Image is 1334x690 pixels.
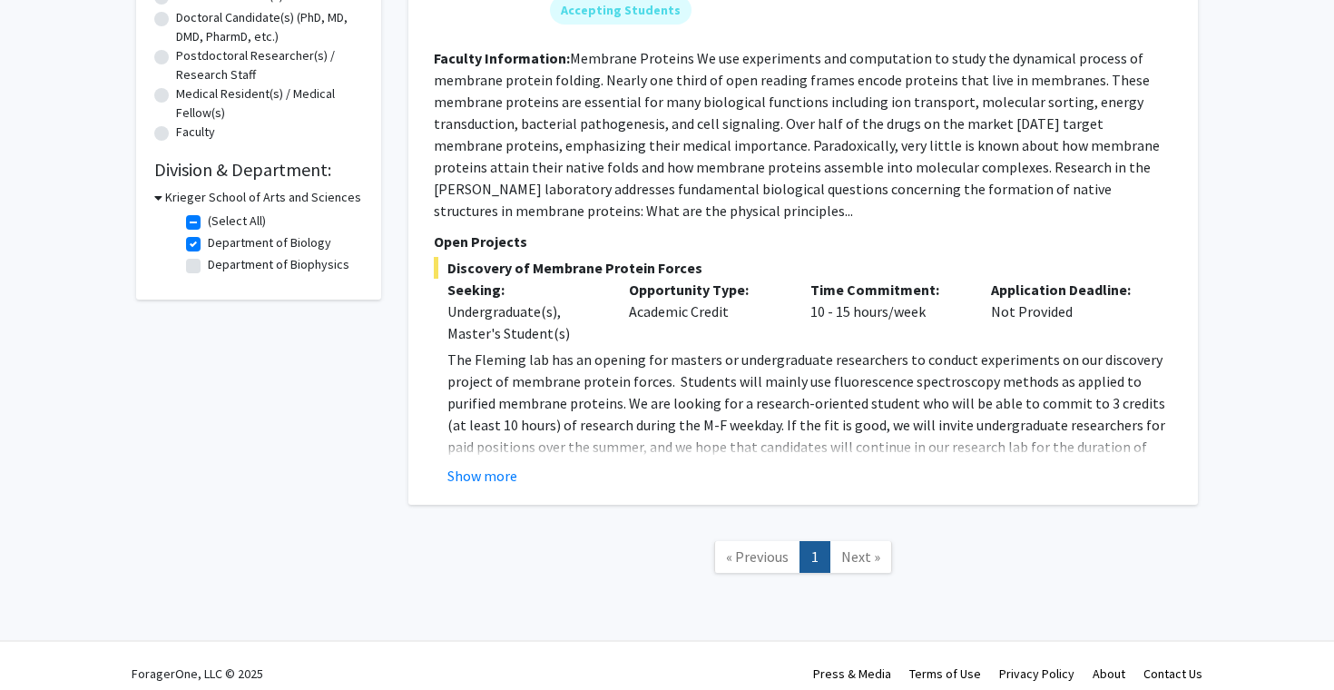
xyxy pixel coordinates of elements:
[1143,665,1202,682] a: Contact Us
[841,547,880,566] span: Next »
[176,46,363,84] label: Postdoctoral Researcher(s) / Research Staff
[176,84,363,123] label: Medical Resident(s) / Medical Fellow(s)
[434,231,1172,252] p: Open Projects
[810,279,965,301] p: Time Commitment:
[726,547,789,566] span: « Previous
[714,541,800,573] a: Previous Page
[909,665,981,682] a: Terms of Use
[208,212,266,231] label: (Select All)
[615,279,797,344] div: Academic Credit
[447,279,602,301] p: Seeking:
[813,665,891,682] a: Press & Media
[829,541,892,573] a: Next Page
[797,279,978,344] div: 10 - 15 hours/week
[176,123,215,142] label: Faculty
[447,301,602,344] div: Undergraduate(s), Master's Student(s)
[434,257,1172,279] span: Discovery of Membrane Protein Forces
[154,159,363,181] h2: Division & Department:
[434,49,570,67] b: Faculty Information:
[991,279,1145,301] p: Application Deadline:
[14,608,77,676] iframe: Chat
[999,665,1074,682] a: Privacy Policy
[208,255,349,274] label: Department of Biophysics
[434,49,1160,220] fg-read-more: Membrane Proteins We use experiments and computation to study the dynamical process of membrane p...
[799,541,830,573] a: 1
[629,279,783,301] p: Opportunity Type:
[408,523,1198,596] nav: Page navigation
[447,349,1172,501] p: The Fleming lab has an opening for masters or undergraduate researchers to conduct experiments on...
[447,465,517,487] button: Show more
[165,188,361,207] h3: Krieger School of Arts and Sciences
[1093,665,1125,682] a: About
[176,8,363,46] label: Doctoral Candidate(s) (PhD, MD, DMD, PharmD, etc.)
[208,233,331,252] label: Department of Biology
[977,279,1159,344] div: Not Provided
